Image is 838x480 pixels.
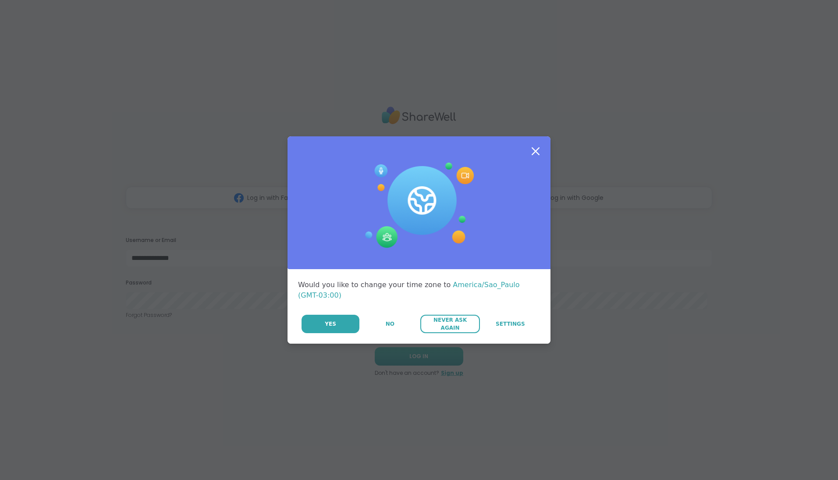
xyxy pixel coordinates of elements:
span: America/Sao_Paulo (GMT-03:00) [298,281,520,299]
span: No [386,320,394,328]
div: Would you like to change your time zone to [298,280,540,301]
span: Yes [325,320,336,328]
a: Settings [481,315,540,333]
button: No [360,315,419,333]
span: Never Ask Again [425,316,475,332]
button: Never Ask Again [420,315,479,333]
span: Settings [496,320,525,328]
img: Session Experience [364,163,474,249]
button: Yes [302,315,359,333]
